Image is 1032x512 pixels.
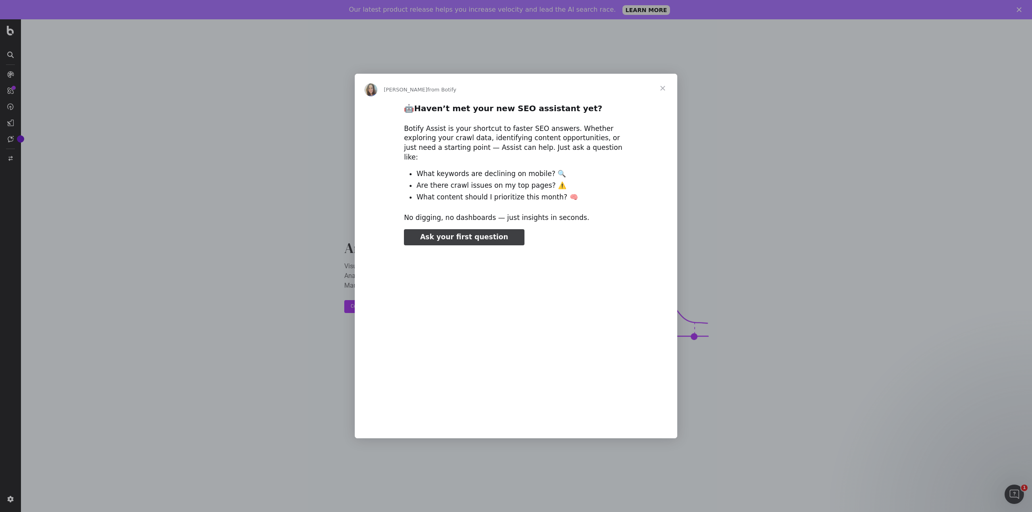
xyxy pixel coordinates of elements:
div: Close [1017,7,1025,12]
li: Are there crawl issues on my top pages? ⚠️ [416,181,628,191]
span: Close [648,74,677,103]
a: Ask your first question [404,229,524,245]
a: LEARN MORE [622,5,670,15]
img: Profile image for Colleen [364,83,377,96]
li: What content should I prioritize this month? 🧠 [416,193,628,202]
span: Ask your first question [420,233,508,241]
span: [PERSON_NAME] [384,87,427,93]
div: Our latest product release helps you increase velocity and lead the AI search race. [349,6,616,14]
li: What keywords are declining on mobile? 🔍 [416,169,628,179]
video: Play video [348,252,684,420]
div: Botify Assist is your shortcut to faster SEO answers. Whether exploring your crawl data, identify... [404,124,628,162]
span: from Botify [427,87,456,93]
h2: 🤖 [404,103,628,118]
div: No digging, no dashboards — just insights in seconds. [404,213,628,223]
b: Haven’t met your new SEO assistant yet? [414,104,602,113]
